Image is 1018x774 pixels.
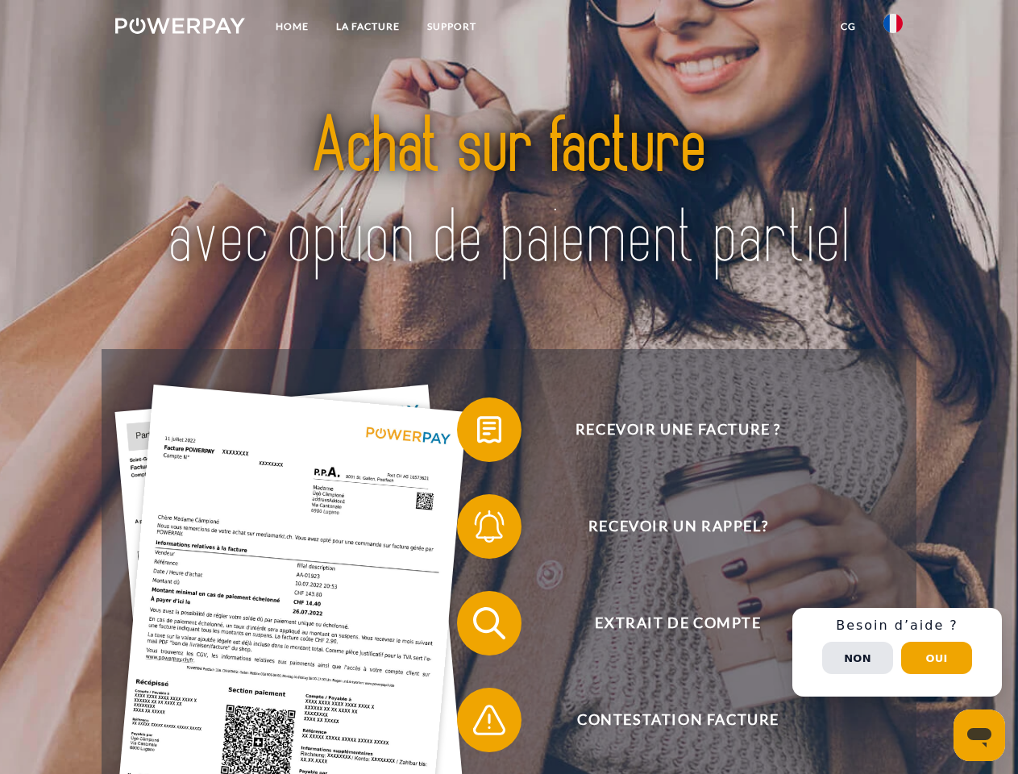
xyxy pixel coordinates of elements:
img: logo-powerpay-white.svg [115,18,245,34]
button: Recevoir un rappel? [457,494,876,559]
div: Schnellhilfe [792,608,1002,697]
span: Recevoir un rappel? [480,494,875,559]
span: Contestation Facture [480,688,875,752]
img: title-powerpay_fr.svg [154,77,864,309]
img: qb_bell.svg [469,506,509,547]
h3: Besoin d’aide ? [802,618,992,634]
button: Oui [901,642,972,674]
span: Recevoir une facture ? [480,397,875,462]
img: fr [883,14,903,33]
a: Home [262,12,322,41]
img: qb_warning.svg [469,700,509,740]
iframe: Bouton de lancement de la fenêtre de messagerie [954,709,1005,761]
button: Non [822,642,893,674]
span: Extrait de compte [480,591,875,655]
a: LA FACTURE [322,12,413,41]
button: Contestation Facture [457,688,876,752]
button: Extrait de compte [457,591,876,655]
img: qb_bill.svg [469,410,509,450]
button: Recevoir une facture ? [457,397,876,462]
a: Support [413,12,490,41]
a: CG [827,12,870,41]
img: qb_search.svg [469,603,509,643]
